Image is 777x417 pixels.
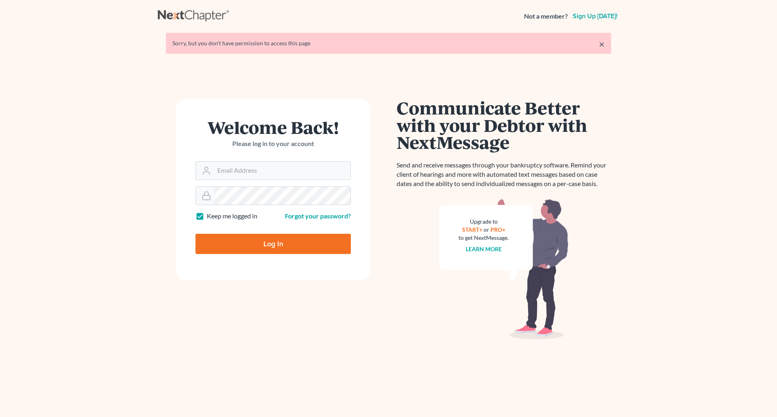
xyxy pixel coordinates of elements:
[214,162,350,180] input: Email Address
[195,139,351,148] p: Please log in to your account
[397,99,611,151] h1: Communicate Better with your Debtor with NextMessage
[195,119,351,136] h1: Welcome Back!
[459,218,509,226] div: Upgrade to
[172,39,605,47] div: Sorry, but you don't have permission to access this page
[462,226,482,233] a: START+
[207,212,257,221] label: Keep me logged in
[571,13,619,19] a: Sign up [DATE]!
[195,234,351,254] input: Log In
[439,198,569,340] img: nextmessage_bg-59042aed3d76b12b5cd301f8e5b87938c9018125f34e5fa2b7a6b67550977c72.svg
[285,212,351,220] a: Forgot your password?
[524,12,568,21] strong: Not a member?
[490,226,505,233] a: PRO+
[599,39,605,49] a: ×
[397,161,611,188] p: Send and receive messages through your bankruptcy software. Remind your client of hearings and mo...
[466,246,502,252] a: Learn more
[484,226,489,233] span: or
[459,234,509,242] div: to get NextMessage.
